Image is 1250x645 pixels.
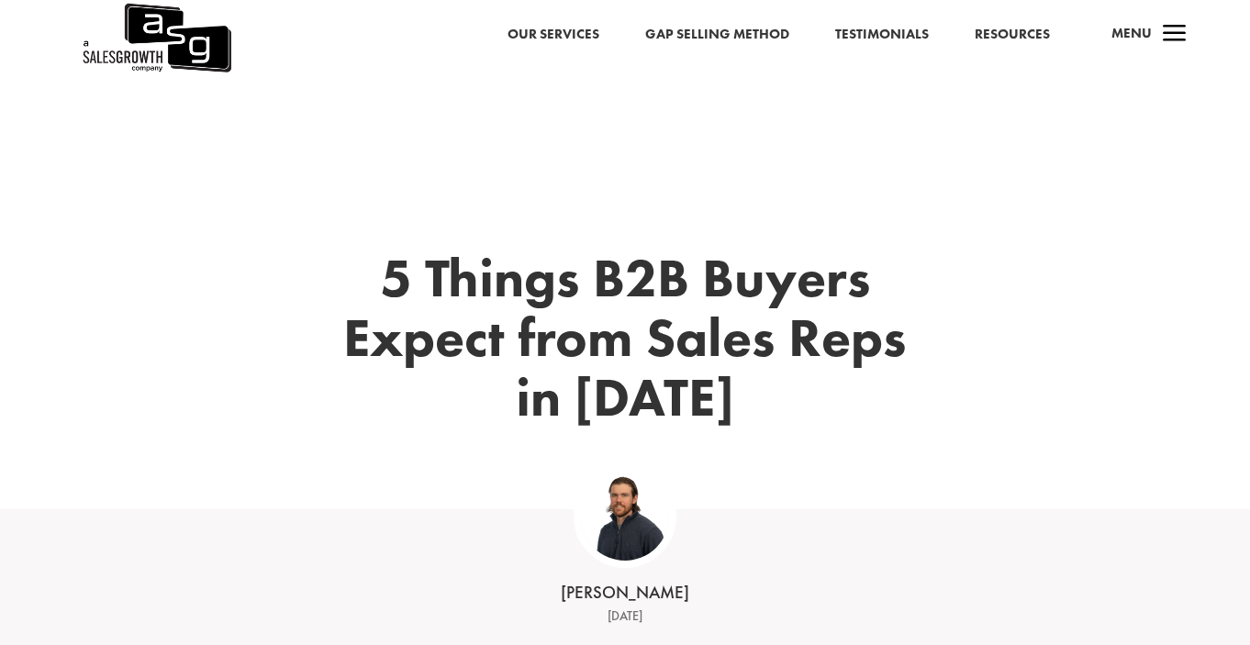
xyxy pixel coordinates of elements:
[835,23,929,47] a: Testimonials
[508,23,599,47] a: Our Services
[645,23,789,47] a: Gap Selling Method
[1156,17,1193,53] span: a
[340,581,910,606] div: [PERSON_NAME]
[975,23,1050,47] a: Resources
[340,606,910,628] div: [DATE]
[1111,24,1152,42] span: Menu
[322,249,928,436] h1: 5 Things B2B Buyers Expect from Sales Reps in [DATE]
[581,473,669,561] img: ASG Co_alternate lockup (1)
